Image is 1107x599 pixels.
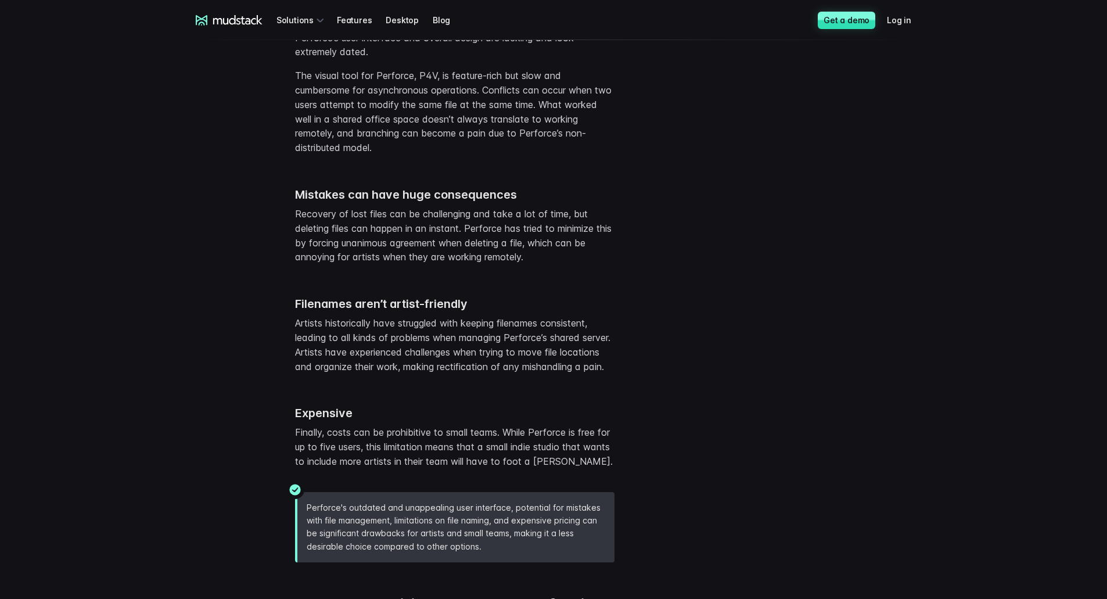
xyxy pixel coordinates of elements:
div: Solutions [276,9,328,31]
div: Perforce's outdated and unappealing user interface, potential for mistakes with file management, ... [295,492,614,563]
p: Finally, costs can be prohibitive to small teams. While Perforce is free for up to five users, th... [295,425,614,468]
a: Blog [433,9,464,31]
a: Desktop [386,9,433,31]
p: Perforce’s user interface and overall design are lacking and look extremely dated. [295,31,614,60]
strong: Filenames aren’t artist-friendly [295,297,468,311]
a: Get a demo [818,12,875,29]
strong: Mistakes can have huge consequences [295,188,517,202]
a: Log in [887,9,925,31]
p: Artists historically have struggled with keeping filenames consistent, leading to all kinds of pr... [295,316,614,374]
strong: Expensive [295,406,353,420]
a: Features [337,9,386,31]
a: mudstack logo [196,15,263,26]
p: The visual tool for Perforce, P4V, is feature-rich but slow and cumbersome for asynchronous opera... [295,69,614,155]
p: Recovery of lost files can be challenging and take a lot of time, but deleting files can happen i... [295,207,614,264]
